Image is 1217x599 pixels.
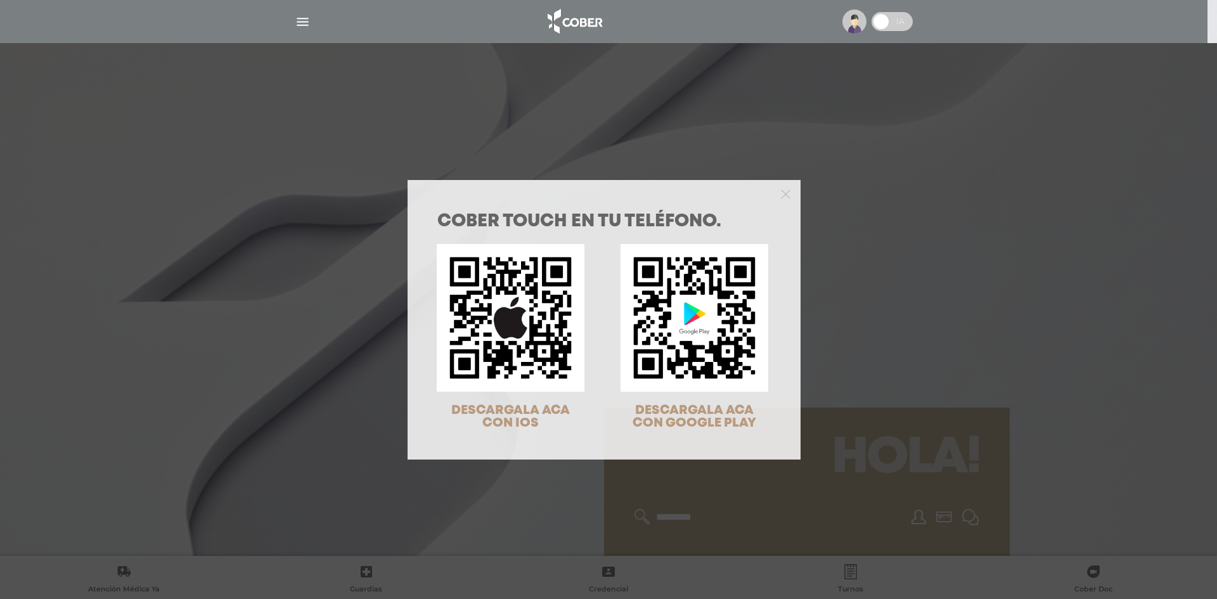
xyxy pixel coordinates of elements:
span: DESCARGALA ACA CON GOOGLE PLAY [633,404,756,429]
span: DESCARGALA ACA CON IOS [451,404,570,429]
h1: COBER TOUCH en tu teléfono. [437,213,771,231]
img: qr-code [437,244,584,392]
button: Close [781,188,790,199]
img: qr-code [621,244,768,392]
